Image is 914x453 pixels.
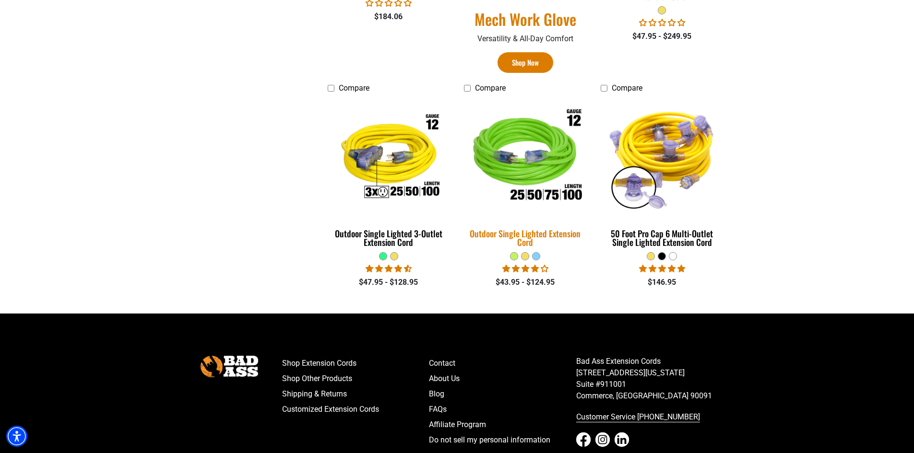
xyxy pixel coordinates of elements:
[576,356,724,402] p: Bad Ass Extension Cords [STREET_ADDRESS][US_STATE] Suite #911001 Commerce, [GEOGRAPHIC_DATA] 90091
[328,229,450,246] div: Outdoor Single Lighted 3-Outlet Extension Cord
[601,31,723,42] div: $47.95 - $249.95
[464,229,586,246] div: Outdoor Single Lighted Extension Cord
[601,277,723,288] div: $146.95
[601,98,723,252] a: yellow 50 Foot Pro Cap 6 Multi-Outlet Single Lighted Extension Cord
[639,18,685,27] span: 0.00 stars
[464,33,586,45] p: Versatility & All-Day Comfort
[328,277,450,288] div: $47.95 - $128.95
[458,96,593,219] img: Outdoor Single Lighted Extension Cord
[339,83,369,93] span: Compare
[464,9,586,29] a: Mech Work Glove
[282,371,429,386] a: Shop Other Products
[282,386,429,402] a: Shipping & Returns
[282,402,429,417] a: Customized Extension Cords
[429,432,576,448] a: Do not sell my personal information
[502,264,548,273] span: 4.00 stars
[639,264,685,273] span: 4.80 stars
[464,277,586,288] div: $43.95 - $124.95
[429,356,576,371] a: Contact
[328,102,449,212] img: Outdoor Single Lighted 3-Outlet Extension Cord
[366,264,412,273] span: 4.64 stars
[429,386,576,402] a: Blog
[615,432,629,447] a: LinkedIn - open in a new tab
[464,98,586,252] a: Outdoor Single Lighted Extension Cord Outdoor Single Lighted Extension Cord
[576,409,724,425] a: call 833-674-1699
[612,83,642,93] span: Compare
[6,426,27,447] div: Accessibility Menu
[429,402,576,417] a: FAQs
[328,98,450,252] a: Outdoor Single Lighted 3-Outlet Extension Cord Outdoor Single Lighted 3-Outlet Extension Cord
[429,417,576,432] a: Affiliate Program
[328,11,450,23] div: $184.06
[282,356,429,371] a: Shop Extension Cords
[201,356,258,377] img: Bad Ass Extension Cords
[602,102,723,212] img: yellow
[429,371,576,386] a: About Us
[595,432,610,447] a: Instagram - open in a new tab
[601,229,723,246] div: 50 Foot Pro Cap 6 Multi-Outlet Single Lighted Extension Cord
[475,83,506,93] span: Compare
[576,432,591,447] a: Facebook - open in a new tab
[498,52,553,73] a: Shop Now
